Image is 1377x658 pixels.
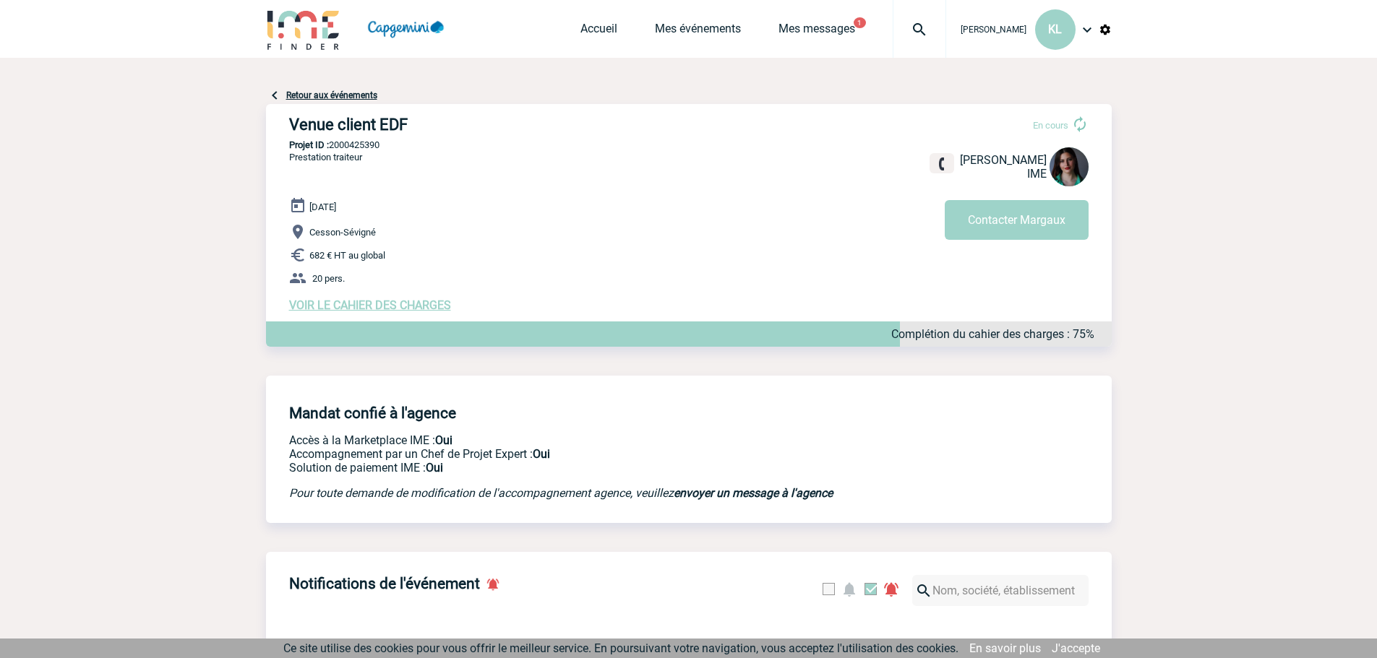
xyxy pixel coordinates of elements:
[435,433,452,447] b: Oui
[1050,147,1089,186] img: 131235-0.jpeg
[266,139,1112,150] p: 2000425390
[945,200,1089,240] button: Contacter Margaux
[312,273,345,284] span: 20 pers.
[289,447,889,461] p: Prestation payante
[1033,120,1068,131] span: En cours
[533,447,550,461] b: Oui
[960,153,1047,167] span: [PERSON_NAME]
[309,250,385,261] span: 682 € HT au global
[289,433,889,447] p: Accès à la Marketplace IME :
[289,461,889,475] p: Conformité aux process achat client, Prise en charge de la facturation, Mutualisation de plusieur...
[961,25,1026,35] span: [PERSON_NAME]
[655,22,741,42] a: Mes événements
[289,486,833,500] em: Pour toute demande de modification de l'accompagnement agence, veuillez
[309,202,336,212] span: [DATE]
[854,17,866,28] button: 1
[266,9,341,50] img: IME-Finder
[289,152,362,163] span: Prestation traiteur
[286,90,377,100] a: Retour aux événements
[969,641,1041,655] a: En savoir plus
[289,637,520,651] span: Vous n'avez actuellement aucune notification
[289,575,480,592] h4: Notifications de l'événement
[1027,167,1047,181] span: IME
[309,227,376,238] span: Cesson-Sévigné
[283,641,958,655] span: Ce site utilise des cookies pour vous offrir le meilleur service. En poursuivant votre navigation...
[1052,641,1100,655] a: J'accepte
[426,461,443,475] b: Oui
[580,22,617,42] a: Accueil
[778,22,855,42] a: Mes messages
[289,139,329,150] b: Projet ID :
[1048,22,1062,36] span: KL
[289,404,456,422] h4: Mandat confié à l'agence
[289,116,723,134] h3: Venue client EDF
[674,486,833,500] a: envoyer un message à l'agence
[935,157,948,170] img: fixe.png
[289,298,451,312] a: VOIR LE CAHIER DES CHARGES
